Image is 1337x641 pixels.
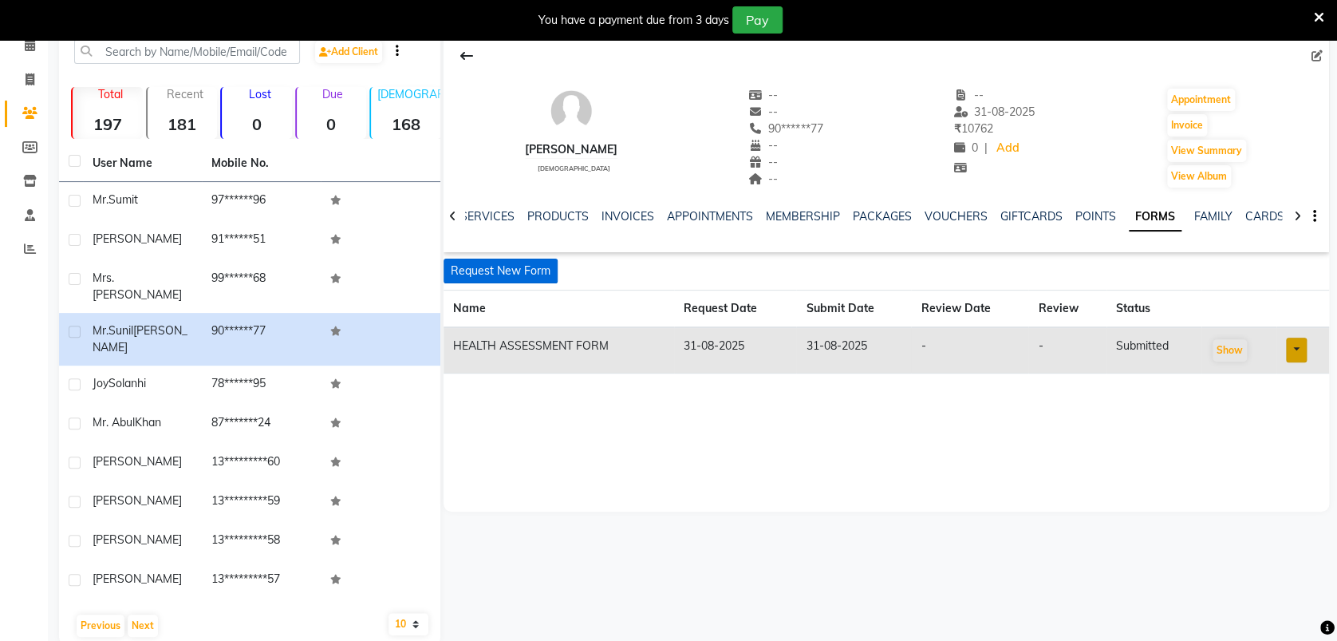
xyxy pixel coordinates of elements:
button: Pay [732,6,783,34]
p: Due [300,87,367,101]
div: Back to Client [450,41,483,71]
span: [PERSON_NAME] [93,572,182,586]
span: [PERSON_NAME] [93,493,182,508]
td: 31-08-2025 [674,327,796,374]
button: Next [128,615,158,637]
strong: 181 [148,114,218,134]
p: [DEMOGRAPHIC_DATA] [377,87,441,101]
span: [PERSON_NAME] [93,532,182,547]
th: Submit Date [796,291,911,328]
div: [PERSON_NAME] [525,141,617,158]
td: submitted [1106,327,1201,374]
span: -- [748,155,779,169]
span: [PERSON_NAME] [93,454,182,469]
p: Recent [154,87,218,101]
span: 0 [953,140,977,155]
button: View Album [1167,165,1231,188]
span: -- [748,172,779,186]
button: Invoice [1167,114,1207,137]
span: Mrs.[PERSON_NAME] [93,271,182,302]
a: FAMILY [1194,209,1232,224]
img: avatar [547,87,595,135]
p: Total [79,87,143,101]
a: VOUCHERS [925,209,988,224]
button: Request New Form [444,259,558,283]
td: HEALTH ASSESSMENT FORM [444,327,674,374]
th: Name [444,291,674,328]
td: - [1028,327,1106,374]
button: View Summary [1167,140,1246,162]
span: [DEMOGRAPHIC_DATA] [538,164,610,172]
a: MEMBERSHIP [766,209,840,224]
span: [PERSON_NAME] [93,231,182,246]
th: User Name [83,145,202,182]
button: Previous [77,615,124,637]
span: 31-08-2025 [953,105,1035,119]
a: SERVICES [460,209,515,224]
strong: 168 [371,114,441,134]
th: Mobile No. [202,145,321,182]
span: -- [748,88,779,102]
span: -- [953,88,984,102]
th: Status [1106,291,1201,328]
td: - [911,327,1028,374]
a: POINTS [1075,209,1116,224]
th: Request Date [674,291,796,328]
span: Mr. Abul [93,415,135,429]
a: PACKAGES [853,209,912,224]
input: Search by Name/Mobile/Email/Code [74,39,300,64]
span: Khan [135,415,161,429]
a: APPOINTMENTS [667,209,753,224]
a: Add Client [315,41,382,63]
p: Lost [228,87,292,101]
th: Review Date [911,291,1028,328]
button: Appointment [1167,89,1235,111]
a: CARDS [1245,209,1284,224]
span: -- [748,105,779,119]
span: Mr.Sunil [93,323,133,338]
span: 10762 [953,121,992,136]
span: ₹ [953,121,960,136]
strong: 197 [73,114,143,134]
strong: 0 [222,114,292,134]
a: Add [993,137,1021,160]
a: FORMS [1129,203,1181,231]
th: Review [1028,291,1106,328]
span: -- [748,138,779,152]
a: INVOICES [601,209,654,224]
span: | [984,140,987,156]
a: GIFTCARDS [1000,209,1063,224]
span: [PERSON_NAME] [93,323,187,354]
span: Mr.Sumit [93,192,138,207]
td: 31-08-2025 [796,327,911,374]
button: Show [1213,339,1247,362]
span: Solanhi [108,376,146,390]
span: Joy [93,376,108,390]
div: You have a payment due from 3 days [538,12,729,29]
strong: 0 [297,114,367,134]
a: PRODUCTS [527,209,589,224]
